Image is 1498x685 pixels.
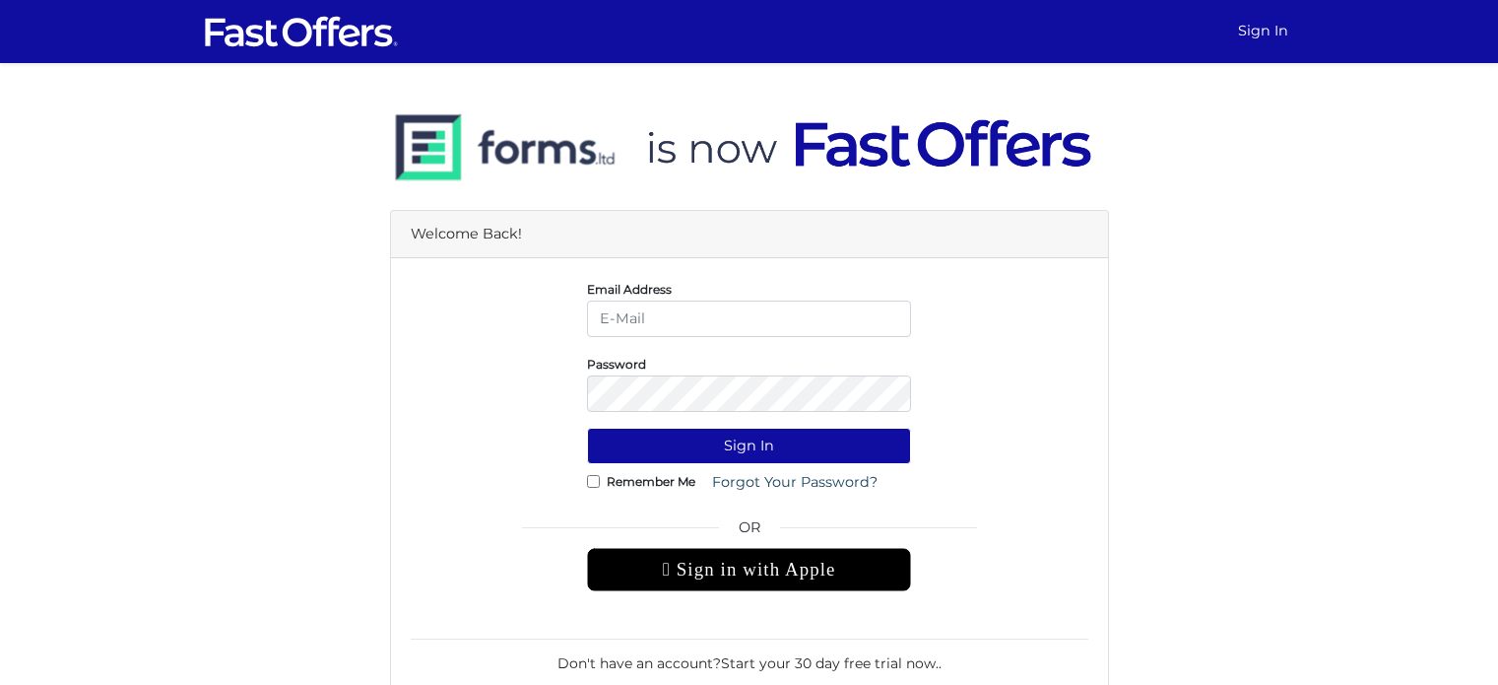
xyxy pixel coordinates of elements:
div: Welcome Back! [391,211,1108,258]
label: Remember Me [607,479,695,484]
input: E-Mail [587,301,911,337]
a: Start your 30 day free trial now. [721,654,939,672]
a: Sign In [1230,12,1296,50]
button: Sign In [587,428,911,464]
div: Sign in with Apple [587,548,911,591]
div: Don't have an account? . [411,639,1088,674]
span: OR [587,516,911,548]
label: Email Address [587,287,672,292]
a: Forgot Your Password? [699,464,890,501]
label: Password [587,362,646,367]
